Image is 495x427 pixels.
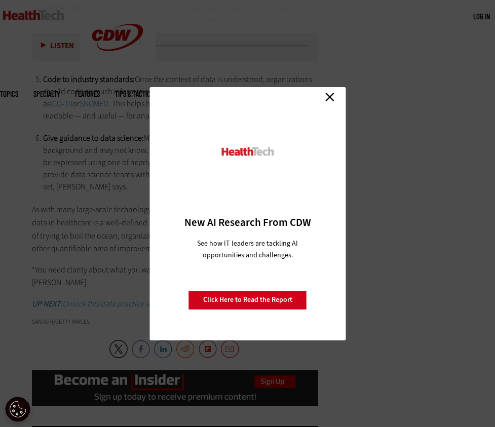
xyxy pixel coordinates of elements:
[185,238,310,261] p: See how IT leaders are tackling AI opportunities and challenges.
[322,90,337,105] a: Close
[220,146,275,157] img: HealthTech_0.png
[5,397,30,422] div: Cookie Settings
[167,215,328,229] h3: New AI Research From CDW
[188,290,307,309] a: Click Here to Read the Report
[5,397,30,422] button: Open Preferences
